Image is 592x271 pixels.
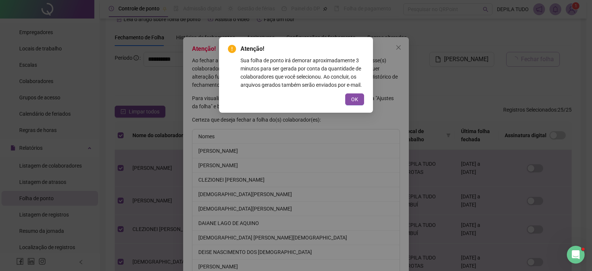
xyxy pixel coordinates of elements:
span: Atenção! [240,44,364,53]
span: OK [351,95,358,103]
span: exclamation-circle [228,45,236,53]
button: OK [345,93,364,105]
div: Sua folha de ponto irá demorar aproximadamente 3 minutos para ser gerada por conta da quantidade ... [240,56,364,89]
iframe: Intercom live chat [567,246,585,264]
